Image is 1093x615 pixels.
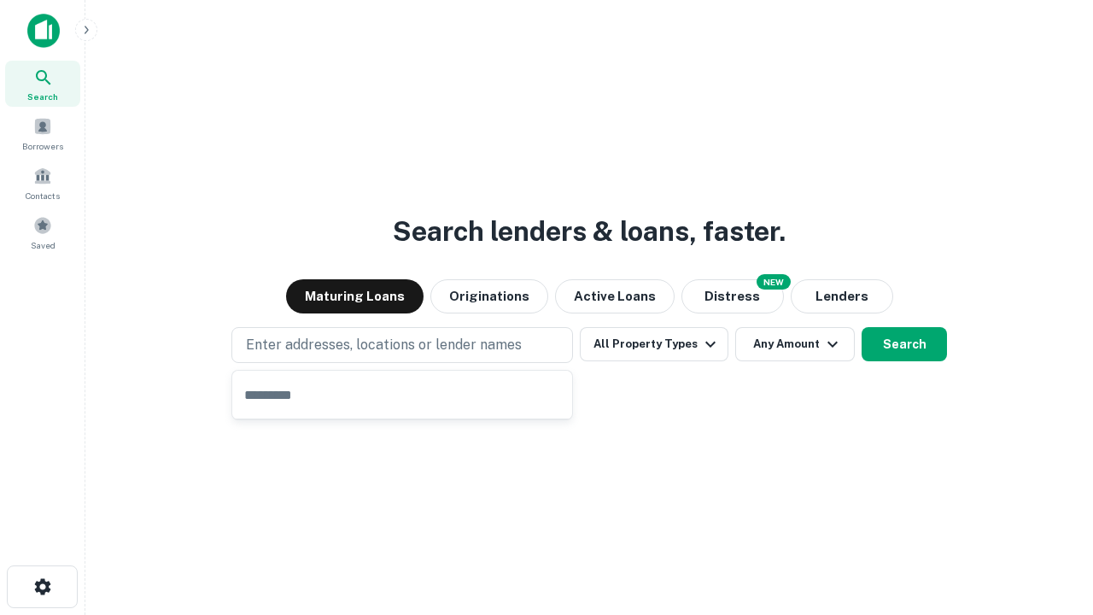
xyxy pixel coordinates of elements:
button: Search distressed loans with lien and other non-mortgage details. [681,279,784,313]
button: Search [862,327,947,361]
span: Borrowers [22,139,63,153]
button: Active Loans [555,279,675,313]
p: Enter addresses, locations or lender names [246,335,522,355]
a: Borrowers [5,110,80,156]
iframe: Chat Widget [1008,424,1093,506]
a: Saved [5,209,80,255]
span: Contacts [26,189,60,202]
button: Lenders [791,279,893,313]
span: Search [27,90,58,103]
div: NEW [757,274,791,290]
button: Maturing Loans [286,279,424,313]
a: Contacts [5,160,80,206]
button: Any Amount [735,327,855,361]
a: Search [5,61,80,107]
button: Enter addresses, locations or lender names [231,327,573,363]
button: Originations [430,279,548,313]
h3: Search lenders & loans, faster. [393,211,786,252]
span: Saved [31,238,56,252]
button: All Property Types [580,327,728,361]
img: capitalize-icon.png [27,14,60,48]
